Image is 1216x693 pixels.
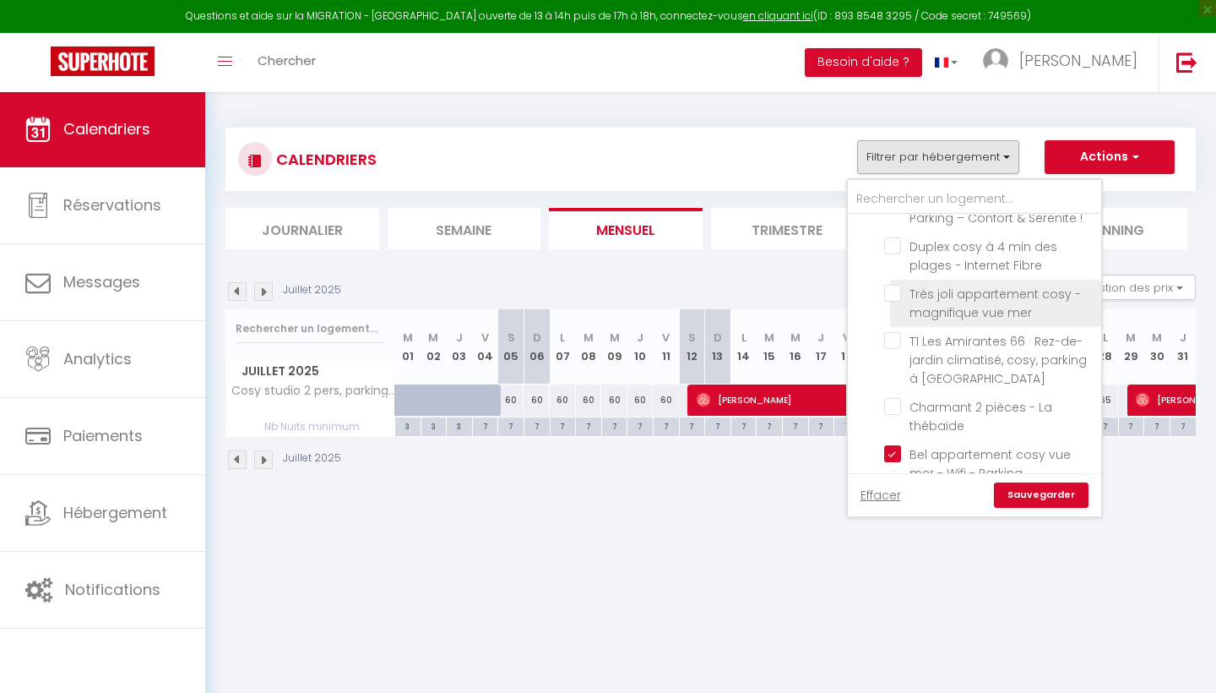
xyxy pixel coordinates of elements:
li: Trimestre [711,208,865,249]
abbr: M [610,330,620,346]
abbr: J [456,330,463,346]
th: 04 [472,309,498,385]
span: Nb Nuits minimum [226,417,394,436]
th: 05 [498,309,524,385]
li: Semaine [388,208,541,249]
div: 7 [731,417,757,434]
a: Chercher [245,33,328,92]
th: 13 [705,309,731,385]
div: 60 [524,385,550,416]
a: en cliquant ici [743,8,813,23]
div: 7 [627,417,653,434]
a: Sauvegarder [994,483,1088,508]
button: Open LiveChat chat widget [14,7,64,57]
div: 60 [627,385,654,416]
th: 18 [834,309,860,385]
span: [PERSON_NAME] [1019,50,1137,71]
abbr: M [790,330,801,346]
th: 28 [1093,309,1119,385]
th: 03 [447,309,473,385]
th: 07 [550,309,576,385]
th: 14 [730,309,757,385]
th: 08 [576,309,602,385]
li: Planning [1034,208,1188,249]
div: 7 [1119,417,1144,434]
th: 10 [627,309,654,385]
th: 29 [1118,309,1144,385]
div: 7 [524,417,550,434]
div: 65 [1093,385,1119,416]
div: 7 [576,417,601,434]
span: Messages [63,271,140,292]
span: Très joli appartement cosy - magnifique vue mer [909,286,1081,321]
div: 60 [550,385,576,416]
button: Gestion des prix [1070,275,1196,300]
button: Actions [1045,140,1175,174]
abbr: V [843,330,850,346]
th: 31 [1170,309,1196,385]
div: 7 [1170,417,1196,434]
abbr: L [560,330,565,346]
span: T1 Les Amirantes 66 · Rez-de-jardin climatisé, cosy, parking à [GEOGRAPHIC_DATA] [909,333,1087,387]
li: Journalier [225,208,379,249]
span: Hébergement [63,502,167,523]
abbr: M [1126,330,1136,346]
div: 60 [498,385,524,416]
div: 7 [705,417,730,434]
span: Tamaris- Vue Mer Clim, Parking – Confort & Sérénité ! [909,191,1083,226]
div: 7 [783,417,808,434]
div: 7 [1144,417,1170,434]
span: Analytics [63,348,132,369]
div: 7 [654,417,679,434]
div: 7 [498,417,524,434]
img: Super Booking [51,46,155,76]
p: Juillet 2025 [283,282,341,298]
th: 11 [653,309,679,385]
abbr: M [428,330,438,346]
span: Duplex cosy à 4 min des plages - Internet Fibre [909,238,1057,274]
span: Chercher [258,52,316,69]
div: 7 [680,417,705,434]
abbr: M [584,330,594,346]
span: Cosy studio 2 pers, parking, [GEOGRAPHIC_DATA] [229,385,398,397]
th: 09 [601,309,627,385]
div: 7 [809,417,834,434]
h3: CALENDRIERS [272,140,377,178]
span: [PERSON_NAME] [697,384,967,416]
li: Mensuel [549,208,703,249]
abbr: L [1103,330,1108,346]
span: Paiements [63,425,143,446]
th: 01 [395,309,421,385]
abbr: V [662,330,670,346]
input: Rechercher un logement... [236,314,385,344]
div: 7 [1093,417,1118,434]
p: Juillet 2025 [283,450,341,467]
abbr: J [637,330,643,346]
abbr: V [481,330,489,346]
div: 7 [602,417,627,434]
div: 7 [551,417,576,434]
th: 12 [679,309,705,385]
abbr: D [533,330,541,346]
div: Filtrer par hébergement [846,178,1103,518]
abbr: D [714,330,722,346]
th: 06 [524,309,550,385]
div: 3 [421,417,447,434]
span: Juillet 2025 [226,359,394,384]
abbr: M [1152,330,1162,346]
div: 3 [447,417,472,434]
th: 02 [421,309,447,385]
span: Charmant 2 pièces - La thébaïde [909,399,1052,434]
a: ... [PERSON_NAME] [970,33,1159,92]
div: 7 [834,417,860,434]
input: Rechercher un logement... [848,184,1101,215]
span: Réservations [63,194,161,216]
abbr: S [508,330,515,346]
button: Filtrer par hébergement [857,140,1019,174]
abbr: J [817,330,824,346]
abbr: S [688,330,696,346]
abbr: M [764,330,774,346]
th: 17 [808,309,834,385]
th: 16 [782,309,808,385]
div: 7 [757,417,782,434]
